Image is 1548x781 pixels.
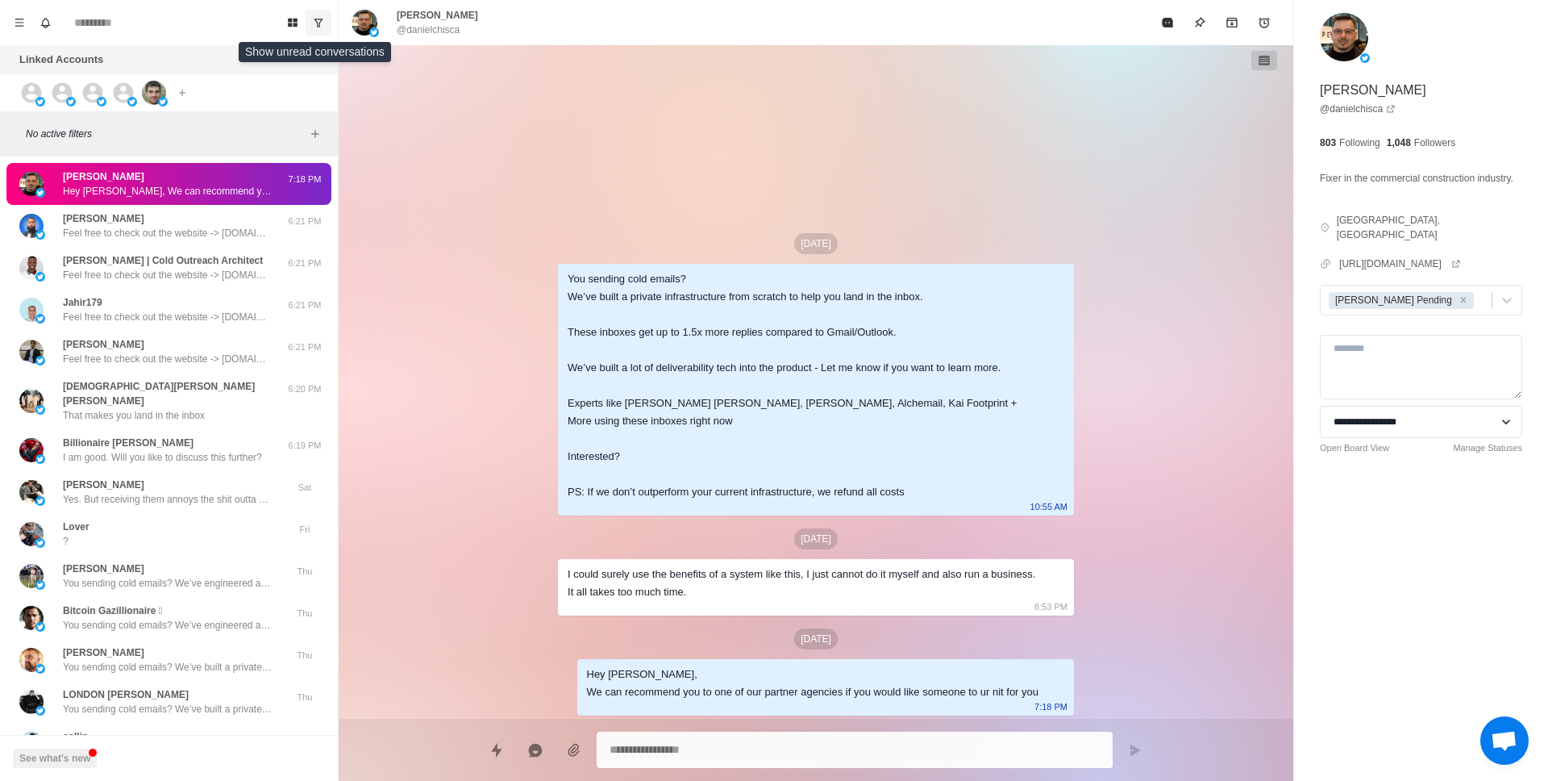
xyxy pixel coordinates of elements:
[1320,169,1513,187] p: Fixer in the commercial construction industry.
[19,690,44,714] img: picture
[1184,6,1216,39] button: Pin
[519,734,551,766] button: Reply with AI
[35,356,45,365] img: picture
[568,566,1038,601] div: I could surely use the benefits of a system like this, I just cannot do it myself and also run a ...
[285,173,325,186] p: 7:18 PM
[26,127,306,141] p: No active filters
[63,436,193,450] p: Billionaire [PERSON_NAME]
[63,492,273,507] p: Yes. But receiving them annoys the shit outta me. So please fuck right off
[1480,716,1529,765] div: Open chat
[66,97,76,106] img: picture
[63,687,189,702] p: LONDON [PERSON_NAME]
[1320,136,1336,150] p: 803
[127,97,137,106] img: picture
[19,564,44,588] img: picture
[63,603,162,618] p: Bitcoin Gazillionaire 
[19,732,44,756] img: picture
[558,734,590,766] button: Add media
[35,97,45,106] img: picture
[285,215,325,228] p: 6:21 PM
[306,10,331,35] button: Show unread conversations
[280,10,306,35] button: Board View
[1151,6,1184,39] button: Mark as read
[63,169,144,184] p: [PERSON_NAME]
[63,450,262,465] p: I am good. Will you like to discuss this further?
[19,298,44,322] img: picture
[397,8,478,23] p: [PERSON_NAME]
[794,528,838,549] p: [DATE]
[285,299,325,312] p: 6:21 PM
[63,702,273,716] p: You sending cold emails? We’ve built a private infrastructure from scratch optimized to land in t...
[1030,498,1067,516] p: 10:55 AM
[32,10,58,35] button: Notifications
[35,272,45,282] img: picture
[397,23,460,37] p: @danielchisca
[285,733,325,746] p: Thu
[63,534,69,549] p: ?
[63,520,89,534] p: Lover
[158,97,168,106] img: picture
[568,270,1038,501] div: You sending cold emails? We’ve built a private infrastructure from scratch to help you land in th...
[1454,292,1472,309] div: Remove Namit Pending
[63,660,273,674] p: You sending cold emails? We’ve built a private infrastructure from scratch optimized to land in t...
[1320,81,1426,100] p: [PERSON_NAME]
[63,729,88,744] p: collin
[285,382,325,396] p: 6:20 PM
[1320,13,1368,61] img: picture
[63,211,144,226] p: [PERSON_NAME]
[19,606,44,630] img: picture
[19,648,44,672] img: picture
[35,188,45,198] img: picture
[285,340,325,354] p: 6:21 PM
[19,438,44,462] img: picture
[1387,136,1411,150] p: 1,048
[63,408,205,423] p: That makes you land in the inbox
[794,629,838,649] p: [DATE]
[35,454,45,464] img: picture
[481,734,513,766] button: Quick replies
[1216,6,1248,39] button: Archive
[19,389,44,413] img: picture
[63,379,285,408] p: [DEMOGRAPHIC_DATA][PERSON_NAME] [PERSON_NAME]
[63,184,273,198] p: Hey [PERSON_NAME], We can recommend you to one of our partner agencies if you would like someone ...
[35,230,45,240] img: picture
[587,666,1039,701] div: Hey [PERSON_NAME], We can recommend you to one of our partner agencies if you would like someone ...
[63,268,273,282] p: Feel free to check out the website -> [DOMAIN_NAME] You can use this link to book a quick 15-minu...
[369,27,379,37] img: picture
[285,691,325,704] p: Thu
[1119,734,1151,766] button: Send message
[1320,441,1389,455] a: Open Board View
[19,214,44,238] img: picture
[35,538,45,548] img: picture
[352,10,377,35] img: picture
[142,81,166,105] img: picture
[63,337,144,352] p: [PERSON_NAME]
[63,253,263,268] p: [PERSON_NAME] | Cold Outreach Architect
[19,52,103,68] p: Linked Accounts
[97,97,106,106] img: picture
[19,340,44,364] img: picture
[1339,136,1380,150] p: Following
[285,439,325,453] p: 6:19 PM
[285,523,325,537] p: Fri
[1453,441,1522,455] a: Manage Statuses
[1320,102,1396,116] a: @danielchisca
[794,233,838,254] p: [DATE]
[63,562,144,576] p: [PERSON_NAME]
[63,352,273,366] p: Feel free to check out the website -> [DOMAIN_NAME] You can use this link to book a quick 15-minu...
[1414,136,1455,150] p: Followers
[19,480,44,504] img: picture
[63,478,144,492] p: [PERSON_NAME]
[1034,598,1067,616] p: 8:53 PM
[35,706,45,716] img: picture
[35,496,45,506] img: picture
[1339,257,1461,271] a: [URL][DOMAIN_NAME]
[285,607,325,620] p: Thu
[1360,53,1370,63] img: picture
[19,172,44,196] img: picture
[19,522,44,546] img: picture
[35,314,45,324] img: picture
[285,565,325,578] p: Thu
[35,405,45,415] img: picture
[1034,698,1067,716] p: 7:18 PM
